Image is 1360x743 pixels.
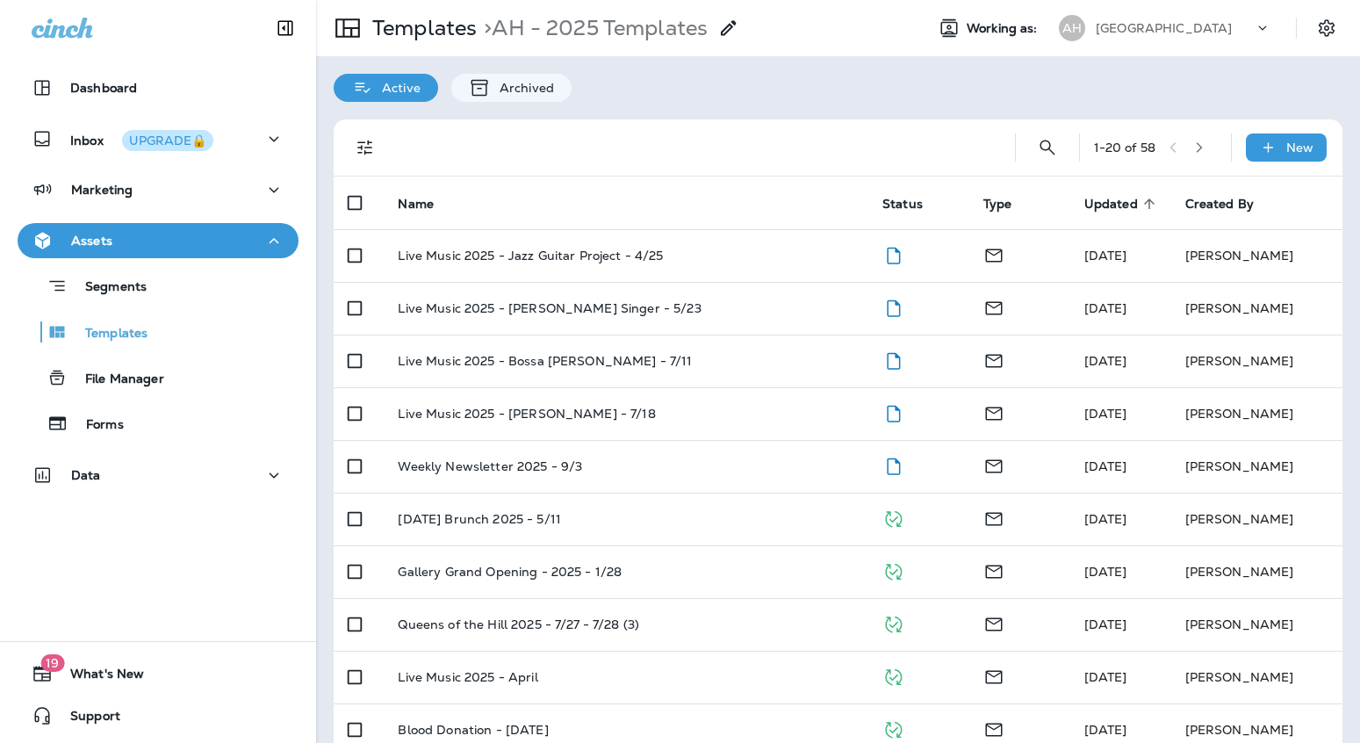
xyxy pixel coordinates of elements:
[1084,196,1161,212] span: Updated
[348,130,383,165] button: Filters
[1030,130,1065,165] button: Search Templates
[53,667,144,688] span: What's New
[398,197,434,212] span: Name
[18,314,299,350] button: Templates
[68,371,164,388] p: File Manager
[983,197,1012,212] span: Type
[1094,141,1155,155] div: 1 - 20 of 58
[18,656,299,691] button: 19What's New
[1084,722,1127,738] span: Rachael Owen
[1084,300,1127,316] span: Pam Borrisove
[1171,387,1342,440] td: [PERSON_NAME]
[1084,353,1127,369] span: Hailey Rutkowski
[1084,617,1127,632] span: Hailey Rutkowski
[70,81,137,95] p: Dashboard
[1185,197,1254,212] span: Created By
[983,351,1004,367] span: Email
[40,654,64,672] span: 19
[1084,197,1138,212] span: Updated
[1171,335,1342,387] td: [PERSON_NAME]
[398,301,701,315] p: Live Music 2025 - [PERSON_NAME] Singer - 5/23
[71,234,112,248] p: Assets
[68,417,124,434] p: Forms
[1059,15,1085,41] div: AH
[491,81,554,95] p: Archived
[1171,545,1342,598] td: [PERSON_NAME]
[983,404,1004,420] span: Email
[983,720,1004,736] span: Email
[398,670,537,684] p: Live Music 2025 - April
[983,246,1004,262] span: Email
[983,562,1004,578] span: Email
[1084,406,1127,422] span: Hailey Rutkowski
[882,299,904,314] span: Draft
[18,121,299,156] button: InboxUPGRADE🔒
[398,512,561,526] p: [DATE] Brunch 2025 - 5/11
[1286,141,1313,155] p: New
[68,326,148,343] p: Templates
[1096,21,1232,35] p: [GEOGRAPHIC_DATA]
[70,130,213,148] p: Inbox
[1311,12,1342,44] button: Settings
[18,458,299,493] button: Data
[1084,458,1127,474] span: Hailey Rutkowski
[398,407,655,421] p: Live Music 2025 - [PERSON_NAME] - 7/18
[398,617,639,631] p: Queens of the Hill 2025 - 7/27 - 7/28 (3)
[882,509,904,525] span: Published
[71,468,101,482] p: Data
[373,81,421,95] p: Active
[398,354,692,368] p: Live Music 2025 - Bossa [PERSON_NAME] - 7/11
[18,172,299,207] button: Marketing
[1171,282,1342,335] td: [PERSON_NAME]
[967,21,1041,36] span: Working as:
[122,130,213,151] button: UPGRADE🔒
[261,11,310,46] button: Collapse Sidebar
[1084,669,1127,685] span: Celeste Janson
[882,615,904,631] span: Published
[882,562,904,578] span: Published
[882,196,946,212] span: Status
[983,615,1004,631] span: Email
[18,359,299,396] button: File Manager
[882,246,904,262] span: Draft
[18,223,299,258] button: Assets
[983,457,1004,472] span: Email
[398,459,582,473] p: Weekly Newsletter 2025 - 9/3
[18,698,299,733] button: Support
[53,709,120,730] span: Support
[882,667,904,683] span: Published
[1171,229,1342,282] td: [PERSON_NAME]
[983,509,1004,525] span: Email
[18,70,299,105] button: Dashboard
[477,15,708,41] p: AH - 2025 Templates
[1084,511,1127,527] span: Pam Borrisove
[983,299,1004,314] span: Email
[882,457,904,472] span: Draft
[1084,248,1127,263] span: Pam Borrisove
[1185,196,1277,212] span: Created By
[1171,598,1342,651] td: [PERSON_NAME]
[882,720,904,736] span: Published
[398,196,457,212] span: Name
[882,351,904,367] span: Draft
[129,134,206,147] div: UPGRADE🔒
[1084,564,1127,580] span: Celeste Janson
[1171,651,1342,703] td: [PERSON_NAME]
[18,267,299,305] button: Segments
[1171,440,1342,493] td: [PERSON_NAME]
[983,667,1004,683] span: Email
[1171,493,1342,545] td: [PERSON_NAME]
[882,197,923,212] span: Status
[983,196,1035,212] span: Type
[68,279,147,297] p: Segments
[18,405,299,442] button: Forms
[365,15,477,41] p: Templates
[71,183,133,197] p: Marketing
[398,249,663,263] p: Live Music 2025 - Jazz Guitar Project - 4/25
[882,404,904,420] span: Draft
[398,723,548,737] p: Blood Donation - [DATE]
[398,565,622,579] p: Gallery Grand Opening - 2025 - 1/28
